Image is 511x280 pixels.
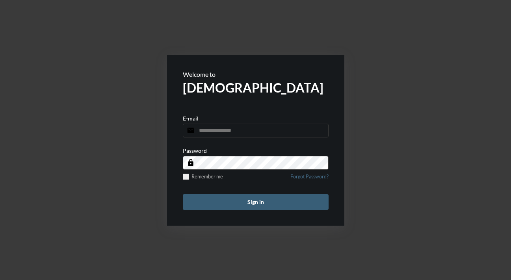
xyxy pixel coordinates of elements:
h2: [DEMOGRAPHIC_DATA] [183,80,329,95]
a: Forgot Password? [290,174,329,184]
button: Sign in [183,194,329,210]
label: Remember me [183,174,223,180]
p: Password [183,147,207,154]
p: E-mail [183,115,199,122]
p: Welcome to [183,70,329,78]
